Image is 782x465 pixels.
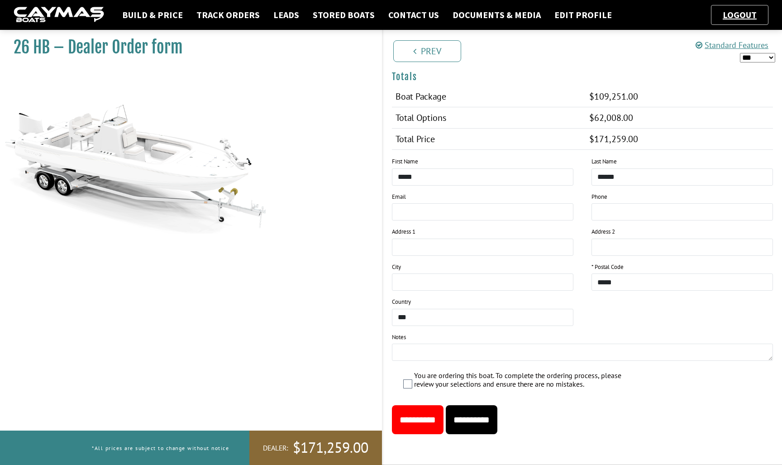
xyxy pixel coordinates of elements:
[589,133,638,145] span: $171,259.00
[92,441,229,455] p: *All prices are subject to change without notice
[414,371,636,391] label: You are ordering this boat. To complete the ordering process, please review your selections and e...
[392,129,586,150] td: Total Price
[293,438,368,457] span: $171,259.00
[249,431,382,465] a: Dealer:$171,259.00
[392,107,586,129] td: Total Options
[392,333,406,342] label: Notes
[392,192,406,201] label: Email
[589,112,633,124] span: $62,008.00
[591,227,615,236] label: Address 2
[550,9,616,21] a: Edit Profile
[14,7,104,24] img: caymas-dealer-connect-2ed40d3bc7270c1d8d7ffb4b79bf05adc795679939227970def78ec6f6c03838.gif
[192,9,264,21] a: Track Orders
[118,9,187,21] a: Build & Price
[392,297,411,307] label: Country
[591,157,617,166] label: Last Name
[392,227,415,236] label: Address 1
[392,71,773,82] h4: Totals
[591,192,607,201] label: Phone
[308,9,379,21] a: Stored Boats
[384,9,443,21] a: Contact Us
[14,37,359,58] h1: 26 HB – Dealer Order form
[392,86,586,107] td: Boat Package
[589,91,638,102] span: $109,251.00
[393,40,461,62] a: Prev
[263,443,288,453] span: Dealer:
[718,9,761,20] a: Logout
[391,39,782,62] ul: Pagination
[392,157,418,166] label: First Name
[392,263,401,272] label: City
[591,263,624,272] label: * Postal Code
[269,9,304,21] a: Leads
[696,40,768,50] a: Standard Features
[448,9,545,21] a: Documents & Media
